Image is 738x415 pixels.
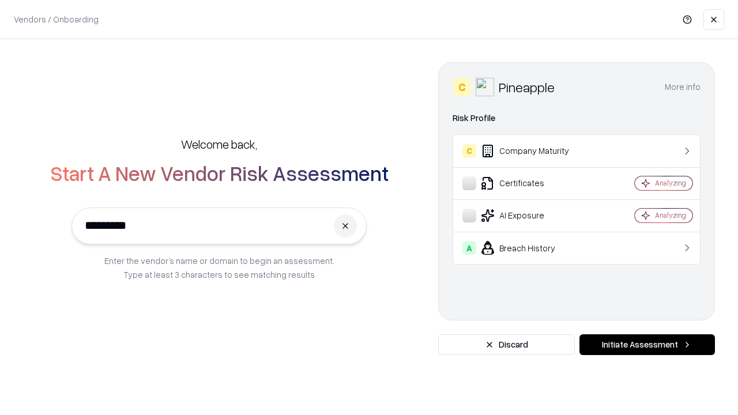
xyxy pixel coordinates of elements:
[438,334,575,355] button: Discard
[453,78,471,96] div: C
[462,241,476,255] div: A
[476,78,494,96] img: Pineapple
[462,241,600,255] div: Breach History
[50,161,389,184] h2: Start A New Vendor Risk Assessment
[181,136,257,152] h5: Welcome back,
[462,209,600,222] div: AI Exposure
[14,13,99,25] p: Vendors / Onboarding
[462,144,600,158] div: Company Maturity
[579,334,715,355] button: Initiate Assessment
[462,144,476,158] div: C
[665,77,701,97] button: More info
[499,78,555,96] div: Pineapple
[104,254,334,281] p: Enter the vendor’s name or domain to begin an assessment. Type at least 3 characters to see match...
[655,178,686,188] div: Analyzing
[462,176,600,190] div: Certificates
[453,111,701,125] div: Risk Profile
[655,210,686,220] div: Analyzing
